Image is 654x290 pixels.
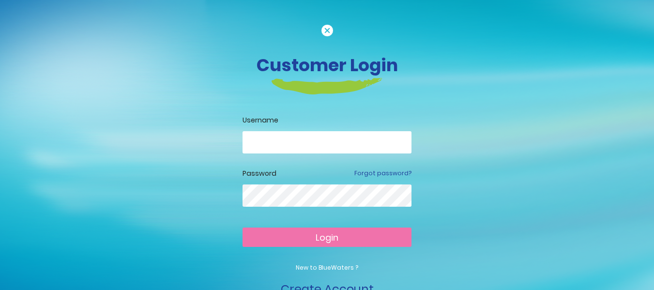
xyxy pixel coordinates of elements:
[243,263,411,272] p: New to BlueWaters ?
[59,55,596,76] h3: Customer Login
[243,168,276,179] label: Password
[272,78,382,94] img: login-heading-border.png
[243,228,411,247] button: Login
[316,231,338,244] span: Login
[321,25,333,36] img: cancel
[243,115,411,125] label: Username
[354,169,411,178] a: Forgot password?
